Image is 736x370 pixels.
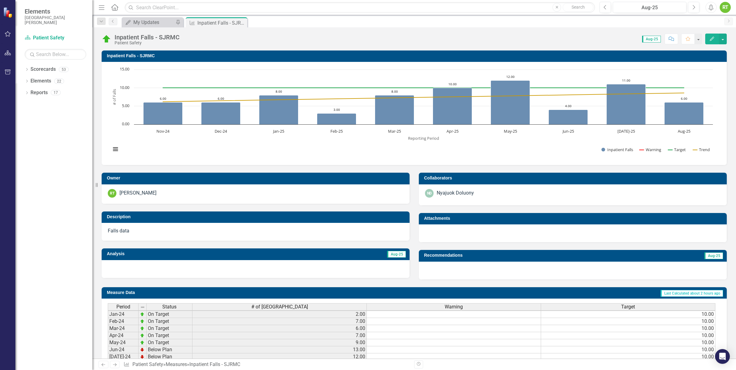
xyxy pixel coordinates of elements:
[330,128,343,134] text: Feb-25
[192,325,367,332] td: 6.00
[140,312,145,317] img: zOikAAAAAElFTkSuQmCC
[133,18,174,26] div: My Updates
[122,121,129,127] text: 0.00
[123,18,174,26] a: My Updates
[102,34,111,44] img: On Target
[215,128,227,134] text: Dec-24
[107,290,297,295] h3: Measure Data
[192,311,367,318] td: 2.00
[108,66,721,159] div: Chart. Highcharts interactive chart.
[642,36,661,42] span: Aug-25
[375,95,414,125] path: Mar-25, 8. Inpatient Falls.
[140,319,145,324] img: zOikAAAAAElFTkSuQmCC
[30,66,56,73] a: Scorecards
[601,147,633,152] button: Show Inpatient Falls
[192,318,367,325] td: 7.00
[108,227,403,235] p: Falls data
[541,353,715,360] td: 10.00
[59,67,69,72] div: 53
[541,325,715,332] td: 10.00
[391,89,398,94] text: 8.00
[108,318,139,325] td: Feb-24
[140,333,145,338] img: zOikAAAAAElFTkSuQmCC
[51,90,61,95] div: 17
[107,215,406,219] h3: Description
[147,346,192,353] td: Below Plan
[681,96,687,101] text: 6.00
[572,5,585,10] span: Search
[334,107,340,112] text: 3.00
[25,15,86,25] small: [GEOGRAPHIC_DATA][PERSON_NAME]
[388,128,401,134] text: Mar-25
[144,103,183,125] path: Nov-24, 6. Inpatient Falls.
[704,252,723,259] span: Aug-25
[693,147,710,152] button: Show Trend
[424,176,724,180] h3: Collaborators
[491,81,530,125] path: May-25, 12. Inpatient Falls.
[108,332,139,339] td: Apr-24
[147,318,192,325] td: On Target
[108,339,139,346] td: May-24
[147,325,192,332] td: On Target
[668,147,686,152] button: Show Target
[192,332,367,339] td: 7.00
[424,216,724,221] h3: Attachments
[433,88,472,125] path: Apr-25, 10. Inpatient Falls.
[387,251,406,258] span: Aug-25
[140,354,145,359] img: TnMDeAgwAPMxUmUi88jYAAAAAElFTkSuQmCC
[3,7,14,18] img: ClearPoint Strategy
[621,304,635,310] span: Target
[140,305,145,310] img: 8DAGhfEEPCf229AAAAAElFTkSuQmCC
[115,41,180,45] div: Patient Safety
[273,128,284,134] text: Jan-25
[111,89,117,105] text: # of Falls
[504,128,517,134] text: May-25
[160,96,166,101] text: 6.00
[25,34,86,42] a: Patient Safety
[116,304,130,310] span: Period
[259,95,298,125] path: Jan-25, 8. Inpatient Falls.
[447,128,459,134] text: Apr-25
[107,54,724,58] h3: Inpatient Falls - SJRMC
[107,176,406,180] h3: Owner
[123,361,410,368] div: » »
[140,340,145,345] img: zOikAAAAAElFTkSuQmCC
[108,66,716,159] svg: Interactive chart
[678,128,690,134] text: Aug-25
[541,346,715,353] td: 10.00
[140,326,145,331] img: zOikAAAAAElFTkSuQmCC
[720,2,731,13] button: RT
[125,2,595,13] input: Search ClearPoint...
[108,353,139,360] td: [DATE]-24
[189,361,240,367] div: Inpatient Falls - SJRMC
[120,66,129,72] text: 15.00
[115,34,180,41] div: Inpatient Falls - SJRMC
[108,346,139,353] td: Jun-24
[607,84,646,125] path: Jul-25, 11. Inpatient Falls.
[506,74,515,79] text: 12.00
[120,85,129,90] text: 10.00
[445,304,463,310] span: Warning
[640,147,661,152] button: Show Warning
[661,290,723,297] span: Last Calculated about 2 hours ago
[108,189,116,198] div: RT
[54,78,64,84] div: 22
[132,361,163,367] a: Patient Safety
[147,339,192,346] td: On Target
[448,82,457,86] text: 10.00
[715,349,730,364] div: Open Intercom Messenger
[218,96,224,101] text: 6.00
[107,251,250,256] h3: Analysis
[147,311,192,318] td: On Target
[549,110,588,125] path: Jun-25, 4. Inpatient Falls.
[147,353,192,360] td: Below Plan
[30,78,51,85] a: Elements
[25,8,86,15] span: Elements
[541,332,715,339] td: 10.00
[541,339,715,346] td: 10.00
[424,253,623,258] h3: Recommendations
[197,19,246,27] div: Inpatient Falls - SJRMC
[162,304,176,310] span: Status
[147,332,192,339] td: On Target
